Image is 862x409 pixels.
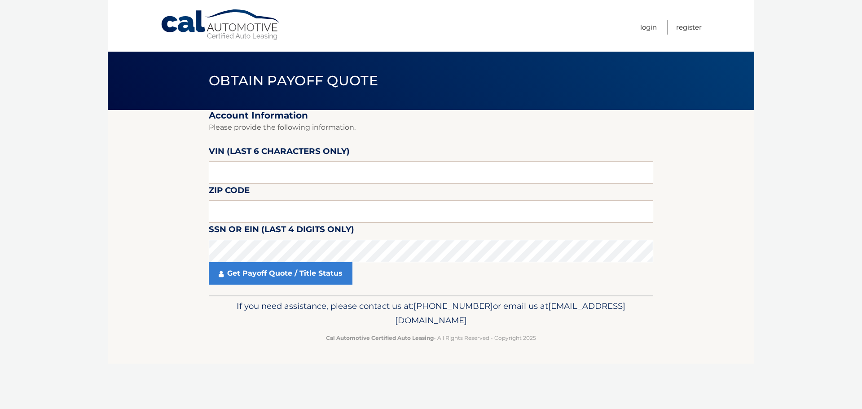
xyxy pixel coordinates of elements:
span: [PHONE_NUMBER] [413,301,493,311]
strong: Cal Automotive Certified Auto Leasing [326,334,434,341]
span: Obtain Payoff Quote [209,72,378,89]
a: Register [676,20,702,35]
h2: Account Information [209,110,653,121]
p: Please provide the following information. [209,121,653,134]
a: Get Payoff Quote / Title Status [209,262,352,285]
label: Zip Code [209,184,250,200]
p: If you need assistance, please contact us at: or email us at [215,299,647,328]
a: Login [640,20,657,35]
label: VIN (last 6 characters only) [209,145,350,161]
a: Cal Automotive [160,9,281,41]
p: - All Rights Reserved - Copyright 2025 [215,333,647,343]
label: SSN or EIN (last 4 digits only) [209,223,354,239]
